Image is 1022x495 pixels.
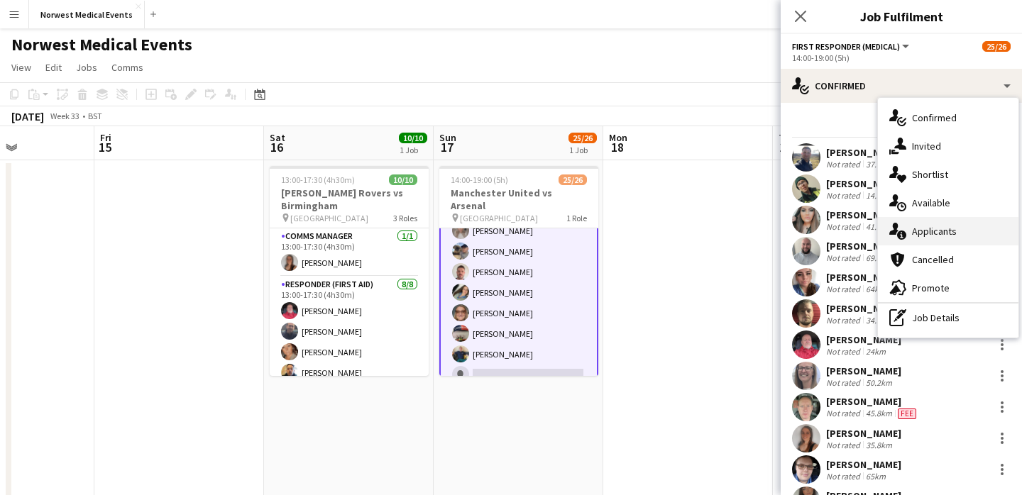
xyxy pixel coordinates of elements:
div: [PERSON_NAME] [826,333,901,346]
div: [PERSON_NAME] [826,208,901,221]
div: 64km [863,284,889,294]
a: View [6,58,37,77]
span: 25/26 [568,133,597,143]
div: [PERSON_NAME] [826,427,901,440]
div: 45.8km [863,408,895,419]
div: Not rated [826,471,863,482]
div: Not rated [826,252,863,263]
div: Not rated [826,377,863,388]
h1: Norwest Medical Events [11,34,192,55]
app-card-role: Responder (First Aid)8/813:00-17:30 (4h30m)[PERSON_NAME][PERSON_NAME][PERSON_NAME][PERSON_NAME] [270,277,429,469]
div: Cancelled [878,245,1018,274]
span: 18 [607,139,627,155]
span: 10/10 [399,133,427,143]
span: Comms [111,61,143,74]
span: Edit [45,61,62,74]
div: BST [88,111,102,121]
span: 10/10 [389,174,417,185]
span: Fri [100,131,111,144]
div: 37.1km [863,159,895,169]
a: Jobs [70,58,103,77]
span: Sat [270,131,285,144]
div: Not rated [826,190,863,201]
div: [PERSON_NAME] [826,146,901,159]
div: Promote [878,274,1018,302]
div: Job Details [878,304,1018,332]
span: 17 [437,139,456,155]
button: Norwest Medical Events [29,1,145,28]
div: Not rated [826,284,863,294]
h3: [PERSON_NAME] Rovers vs Birmingham [270,187,429,212]
div: 14.5km [863,190,895,201]
div: [PERSON_NAME] [826,302,901,315]
span: Tue [779,131,795,144]
span: First Responder (Medical) [792,41,900,52]
div: Invited [878,132,1018,160]
span: 25/26 [982,41,1011,52]
span: View [11,61,31,74]
div: Not rated [826,408,863,419]
a: Edit [40,58,67,77]
div: Available [878,189,1018,217]
div: [PERSON_NAME] [826,177,901,190]
div: 35.8km [863,440,895,450]
div: 34.5km [863,315,895,326]
div: 50.2km [863,377,895,388]
h3: Job Fulfilment [781,7,1022,26]
span: Sun [439,131,456,144]
span: 14:00-19:00 (5h) [451,174,508,185]
span: 13:00-17:30 (4h30m) [281,174,355,185]
div: Not rated [826,221,863,232]
div: 24km [863,346,889,357]
div: Applicants [878,217,1018,245]
div: [PERSON_NAME] [826,458,901,471]
span: Fee [898,408,916,419]
div: Not rated [826,315,863,326]
div: 69.3km [863,252,895,263]
span: 3 Roles [393,213,417,223]
span: Week 33 [47,111,82,121]
div: [PERSON_NAME] [826,365,901,377]
span: [GEOGRAPHIC_DATA] [290,213,368,223]
app-card-role: Comms Manager1/113:00-17:30 (4h30m)[PERSON_NAME] [270,228,429,277]
div: Confirmed [781,69,1022,103]
div: 65km [863,471,889,482]
div: Not rated [826,440,863,450]
span: 1 Role [566,213,587,223]
span: 15 [98,139,111,155]
div: [DATE] [11,109,44,123]
app-job-card: 13:00-17:30 (4h30m)10/10[PERSON_NAME] Rovers vs Birmingham [GEOGRAPHIC_DATA]3 RolesComms Manager1... [270,166,429,376]
div: [PERSON_NAME] [826,271,901,284]
span: 25/26 [559,174,587,185]
a: Comms [106,58,149,77]
div: Confirmed [878,104,1018,132]
span: 19 [776,139,795,155]
div: [PERSON_NAME] [826,240,901,252]
span: 16 [268,139,285,155]
span: Jobs [76,61,97,74]
button: First Responder (Medical) [792,41,911,52]
div: Crew has different fees then in role [895,408,919,419]
span: Mon [609,131,627,144]
div: Not rated [826,346,863,357]
div: 14:00-19:00 (5h) [792,52,1011,63]
div: [PERSON_NAME] [826,395,919,408]
div: 1 Job [569,145,596,155]
div: Shortlist [878,160,1018,189]
span: [GEOGRAPHIC_DATA] [460,213,538,223]
div: 41.7km [863,221,895,232]
div: Not rated [826,159,863,169]
h3: Manchester United vs Arsenal [439,187,598,212]
div: 1 Job [400,145,427,155]
app-job-card: 14:00-19:00 (5h)25/26Manchester United vs Arsenal [GEOGRAPHIC_DATA]1 Role[PERSON_NAME][PERSON_NAM... [439,166,598,376]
